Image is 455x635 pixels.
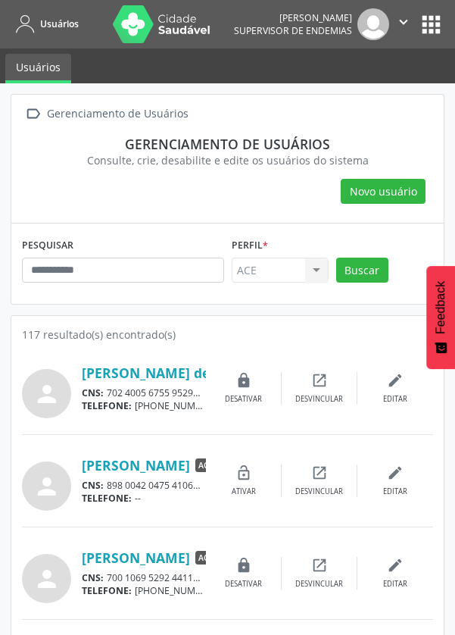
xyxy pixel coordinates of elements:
[341,179,425,205] button: Novo usuário
[426,266,455,369] button: Feedback - Mostrar pesquisa
[82,549,190,566] a: [PERSON_NAME]
[295,486,343,497] div: Desvincular
[204,386,224,399] span: CPF:
[383,486,407,497] div: Editar
[395,14,412,30] i: 
[195,551,216,565] span: ACE
[195,458,216,472] span: ACE
[82,364,322,381] a: [PERSON_NAME] de [PERSON_NAME]
[295,579,343,590] div: Desvincular
[232,486,256,497] div: Ativar
[82,492,206,505] div: --
[336,258,388,283] button: Buscar
[234,24,352,37] span: Supervisor de Endemias
[82,584,206,597] div: [PHONE_NUMBER]
[350,183,417,199] span: Novo usuário
[311,372,328,389] i: open_in_new
[204,479,224,492] span: CPF:
[22,103,44,125] i: 
[82,399,206,412] div: [PHONE_NUMBER]
[235,465,252,481] i: lock_open
[311,557,328,574] i: open_in_new
[434,281,447,334] span: Feedback
[235,557,252,574] i: lock
[383,394,407,405] div: Editar
[82,479,206,492] div: 898 0042 0475 4106 075.494.691-64
[82,386,206,399] div: 702 4005 6755 9529 137.811.576-79
[82,571,206,584] div: 700 1069 5292 4411 131.199.936-11
[82,492,132,505] span: TELEFONE:
[389,8,418,40] button: 
[82,386,104,399] span: CNS:
[22,103,191,125] a:  Gerenciamento de Usuários
[387,465,404,481] i: edit
[357,8,389,40] img: img
[82,584,132,597] span: TELEFONE:
[22,234,73,258] label: PESQUISAR
[33,565,61,593] i: person
[234,11,352,24] div: [PERSON_NAME]
[225,394,262,405] div: Desativar
[295,394,343,405] div: Desvincular
[82,479,104,492] span: CNS:
[82,571,104,584] span: CNS:
[82,399,132,412] span: TELEFONE:
[44,103,191,125] div: Gerenciamento de Usuários
[383,579,407,590] div: Editar
[225,579,262,590] div: Desativar
[22,327,433,343] div: 117 resultado(s) encontrado(s)
[11,11,79,36] a: Usuários
[5,54,71,83] a: Usuários
[33,473,61,500] i: person
[33,152,422,168] div: Consulte, crie, desabilite e edite os usuários do sistema
[387,372,404,389] i: edit
[33,136,422,152] div: Gerenciamento de usuários
[387,557,404,574] i: edit
[311,465,328,481] i: open_in_new
[235,372,252,389] i: lock
[82,457,190,474] a: [PERSON_NAME]
[232,234,268,258] label: Perfil
[33,380,61,408] i: person
[204,571,224,584] span: CPF:
[40,17,79,30] span: Usuários
[418,11,444,38] button: apps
